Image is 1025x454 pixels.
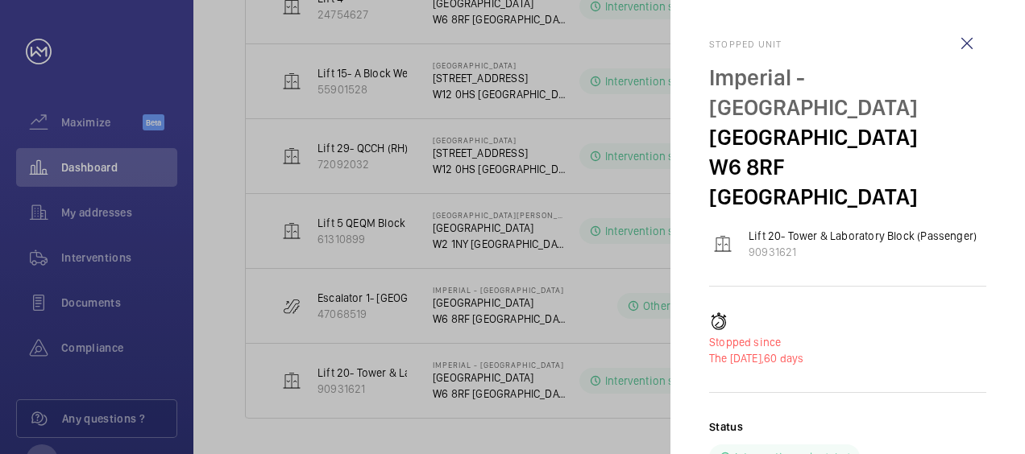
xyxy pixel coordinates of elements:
[709,350,986,366] p: 60 days
[713,234,732,254] img: elevator.svg
[709,63,986,122] p: Imperial - [GEOGRAPHIC_DATA]
[709,39,986,50] h2: Stopped unit
[709,334,986,350] p: Stopped since
[709,352,764,365] span: The [DATE],
[749,228,977,244] p: Lift 20- Tower & Laboratory Block (Passenger)
[709,122,986,152] p: [GEOGRAPHIC_DATA]
[709,152,986,212] p: W6 8RF [GEOGRAPHIC_DATA]
[749,244,977,260] p: 90931621
[709,419,743,435] h2: Status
